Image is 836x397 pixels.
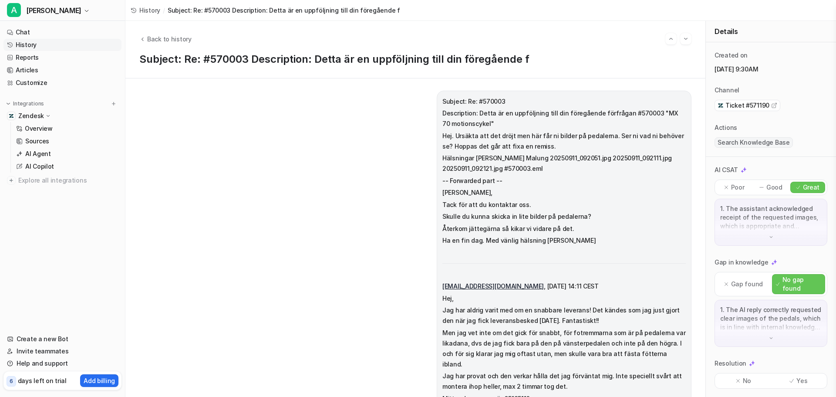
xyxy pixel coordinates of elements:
[668,35,674,43] img: Previous session
[3,51,121,64] a: Reports
[796,377,807,385] p: Yes
[803,183,820,192] p: Great
[111,101,117,107] img: menu_add.svg
[139,6,160,15] span: History
[147,34,192,44] span: Back to history
[683,35,689,43] img: Next session
[442,235,686,246] p: Ha en fin dag. Med vänlig hälsning [PERSON_NAME]
[3,64,121,76] a: Articles
[715,137,793,148] span: Search Knowledge Base
[442,281,686,292] p: , [DATE] 14:11 CEST
[139,34,192,44] button: Back to history
[715,51,748,60] p: Created on
[13,100,44,107] p: Integrations
[442,211,686,222] p: Skulle du kunna skicka in lite bilder på pedalerna?
[768,335,774,341] img: down-arrow
[13,160,121,173] a: AI Copilot
[718,101,777,110] a: Ticket #571190
[743,377,751,385] p: No
[163,6,165,15] span: /
[731,183,745,192] p: Poor
[725,101,769,110] span: Ticket #571190
[715,65,827,74] p: [DATE] 9:30AM
[3,333,121,345] a: Create a new Bot
[18,173,118,187] span: Explore all integrations
[665,33,677,44] button: Go to previous session
[80,374,118,387] button: Add billing
[3,39,121,51] a: History
[680,33,691,44] button: Go to next session
[25,137,49,146] p: Sources
[13,122,121,135] a: Overview
[3,26,121,38] a: Chat
[782,275,821,293] p: No gap found
[84,376,115,385] p: Add billing
[3,174,121,187] a: Explore all integrations
[442,96,686,107] p: Subject: Re: #570003
[715,86,739,95] p: Channel
[766,183,782,192] p: Good
[7,3,21,17] span: A
[139,53,691,66] h1: Subject: Re: #570003 Description: Detta är en uppföljning till din föregående f
[442,200,686,210] p: Tack för att du kontaktar oss.
[720,305,822,332] p: 1. The AI reply correctly requested clear images of the pedals, which is in line with internal kn...
[442,305,686,326] p: Jag har aldrig varit med om en snabbare leverans! Det kändes som jag just gjort den när jag fick ...
[9,113,14,119] img: Zendesk
[442,131,686,152] p: Hej. Ursäkta att det dröjt men här får ni bilder på pedalerna. Ser ni vad ni behöver se? Hoppas d...
[768,234,774,240] img: down-arrow
[442,108,686,129] p: Description: Detta är en uppföljning till din föregående förfrågan #570003 "MX 70 motionscykel"
[13,135,121,147] a: Sources
[10,377,13,385] p: 6
[442,282,544,290] a: [EMAIL_ADDRESS][DOMAIN_NAME]
[442,328,686,370] p: Men jag vet inte om det gick för snabbt, för fotremmarna som är på pedalerna var likadana, dvs de...
[131,6,160,15] a: History
[7,176,16,185] img: explore all integrations
[3,345,121,357] a: Invite teammates
[442,293,686,304] p: Hej,
[18,112,44,120] p: Zendesk
[13,148,121,160] a: AI Agent
[3,77,121,89] a: Customize
[720,204,822,231] p: 1. The assistant acknowledged receipt of the requested images, which is appropriate and responsiv...
[442,371,686,392] p: Jag har provat och den verkar hålla det jag förväntat mig. Inte speciellt svårt att montera ihop ...
[718,102,724,109] img: zendesk
[731,280,763,288] p: Gap found
[715,123,737,132] p: Actions
[3,99,47,108] button: Integrations
[5,101,11,107] img: expand menu
[3,357,121,370] a: Help and support
[25,162,54,171] p: AI Copilot
[715,258,769,267] p: Gap in knowledge
[715,359,746,368] p: Resolution
[442,224,686,234] p: Återkom jättegärna så kikar vi vidare på det.
[442,153,686,174] p: Hälsningar [PERSON_NAME] Malung 20250911_092051.jpg 20250911_092111.jpg 20250911_092121.jpg #5700...
[706,21,836,42] div: Details
[442,176,686,186] p: -- Forwarded part --
[715,166,738,174] p: AI CSAT
[168,6,400,15] span: Subject: Re: #570003 Description: Detta är en uppföljning till din föregående f
[442,187,686,198] p: [PERSON_NAME],
[18,376,67,385] p: days left on trial
[25,124,53,133] p: Overview
[25,149,51,158] p: AI Agent
[26,4,81,17] span: [PERSON_NAME]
